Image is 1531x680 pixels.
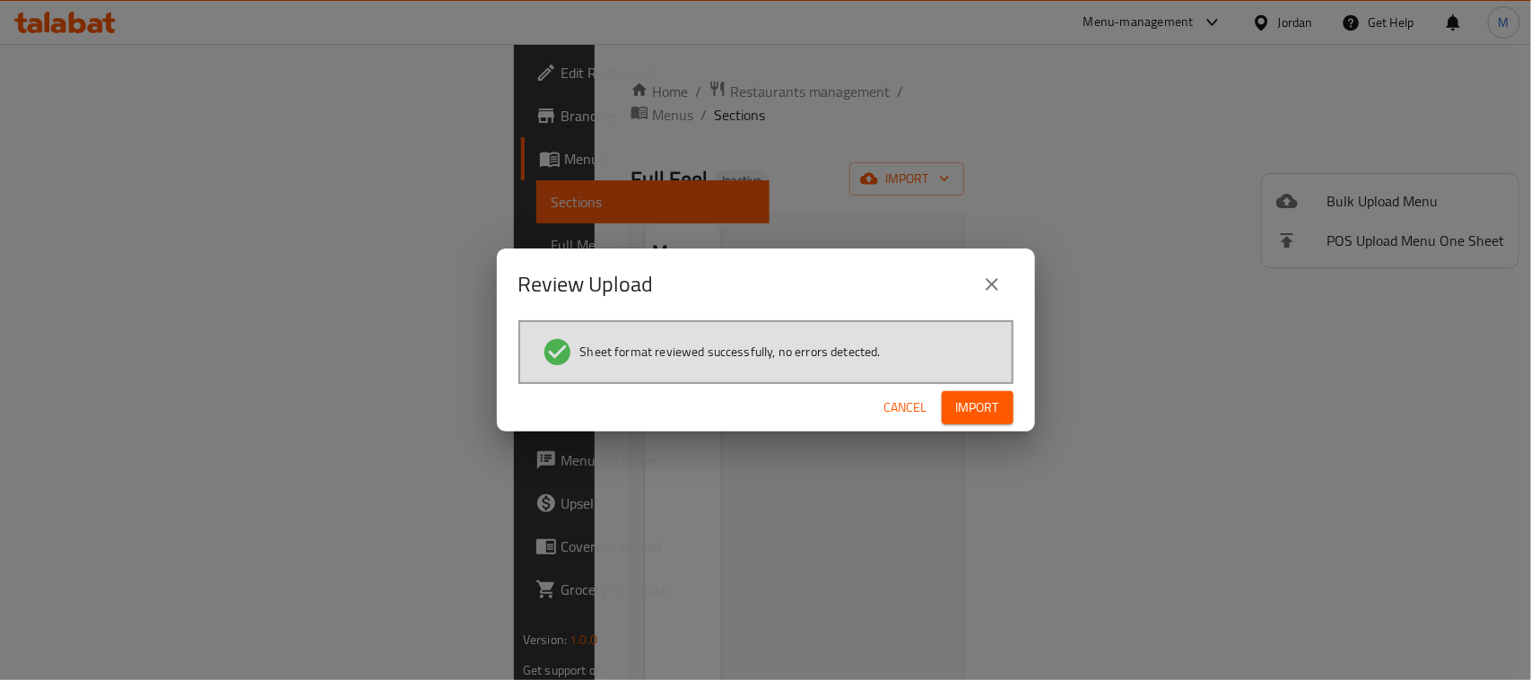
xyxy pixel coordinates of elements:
[580,343,881,361] span: Sheet format reviewed successfully, no errors detected.
[518,270,654,299] h2: Review Upload
[956,397,999,419] span: Import
[970,263,1013,306] button: close
[884,397,927,419] span: Cancel
[942,391,1013,424] button: Import
[877,391,935,424] button: Cancel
